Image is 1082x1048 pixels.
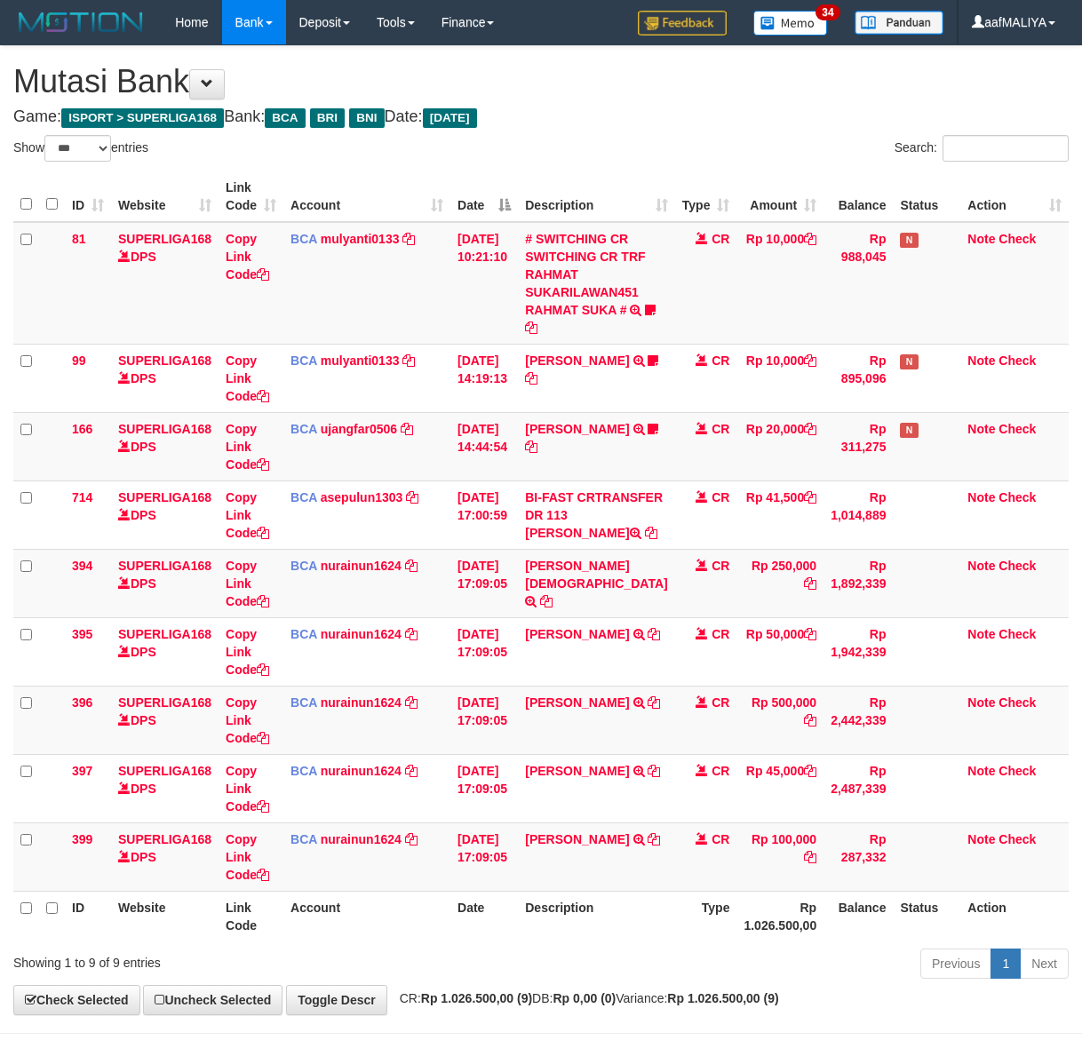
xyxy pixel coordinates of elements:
a: SUPERLIGA168 [118,490,211,504]
a: [PERSON_NAME] [525,695,629,710]
th: Account: activate to sort column ascending [283,171,450,222]
a: Check [998,695,1036,710]
a: Copy mulyanti0133 to clipboard [402,232,415,246]
td: Rp 10,000 [736,222,823,345]
td: Rp 895,096 [823,344,893,412]
td: Rp 250,000 [736,549,823,617]
span: 396 [72,695,92,710]
strong: Rp 0,00 (0) [553,991,616,1005]
a: Copy nurainun1624 to clipboard [405,627,418,641]
th: Balance [823,171,893,222]
a: Check [998,422,1036,436]
a: Copy asepulun1303 to clipboard [406,490,418,504]
span: Has Note [900,233,918,248]
span: 394 [72,559,92,573]
div: Showing 1 to 9 of 9 entries [13,947,438,972]
a: Note [967,559,995,573]
a: [PERSON_NAME] [525,832,629,846]
a: Copy Link Code [226,832,269,882]
th: ID [65,891,111,941]
a: Copy VARLIND PETRUS to clipboard [648,627,660,641]
td: [DATE] 14:19:13 [450,344,518,412]
a: Check [998,832,1036,846]
a: Note [967,764,995,778]
th: Date [450,891,518,941]
span: BNI [349,108,384,128]
a: Copy Rp 10,000 to clipboard [804,232,816,246]
td: [DATE] 17:09:05 [450,754,518,822]
a: # SWITCHING CR SWITCHING CR TRF RAHMAT SUKARILAWAN451 RAHMAT SUKA # [525,232,645,317]
a: Note [967,232,995,246]
img: panduan.png [855,11,943,35]
span: BRI [310,108,345,128]
th: Link Code [219,891,283,941]
a: Copy DIKI DARMAWAN to clipboard [648,764,660,778]
span: 34 [815,4,839,20]
strong: Rp 1.026.500,00 (9) [421,991,532,1005]
th: ID: activate to sort column ascending [65,171,111,222]
td: [DATE] 17:09:05 [450,617,518,686]
th: Balance [823,891,893,941]
span: CR [712,490,729,504]
a: [PERSON_NAME] [525,627,629,641]
a: Toggle Descr [286,985,387,1015]
a: Copy Link Code [226,627,269,677]
strong: Rp 1.026.500,00 (9) [667,991,778,1005]
a: SUPERLIGA168 [118,559,211,573]
th: Type: activate to sort column ascending [675,171,737,222]
a: Copy ANAS FAISAL BINTAN to clipboard [648,695,660,710]
h1: Mutasi Bank [13,64,1069,99]
span: 395 [72,627,92,641]
a: Copy nurainun1624 to clipboard [405,832,418,846]
span: BCA [290,490,317,504]
th: Date: activate to sort column descending [450,171,518,222]
img: Feedback.jpg [638,11,727,36]
td: [DATE] 17:00:59 [450,480,518,549]
a: Copy Link Code [226,559,269,608]
td: Rp 100,000 [736,822,823,891]
a: Copy nurainun1624 to clipboard [405,559,418,573]
th: Rp 1.026.500,00 [736,891,823,941]
span: BCA [290,627,317,641]
td: [DATE] 10:21:10 [450,222,518,345]
a: Check [998,559,1036,573]
td: DPS [111,412,219,480]
a: Copy Rp 20,000 to clipboard [804,422,816,436]
a: Copy MUHAMMAD REZA to clipboard [525,371,537,385]
td: Rp 50,000 [736,617,823,686]
a: Copy USMAN JAELANI to clipboard [648,832,660,846]
a: Note [967,353,995,368]
a: Note [967,832,995,846]
a: Copy Link Code [226,490,269,540]
a: Copy Link Code [226,353,269,403]
th: Amount: activate to sort column ascending [736,171,823,222]
td: Rp 10,000 [736,344,823,412]
a: Copy NOVEN ELING PRAYOG to clipboard [525,440,537,454]
td: DPS [111,822,219,891]
span: CR [712,832,729,846]
a: [PERSON_NAME] [525,422,629,436]
a: Check Selected [13,985,140,1015]
a: Copy Rp 10,000 to clipboard [804,353,816,368]
a: Copy Rp 100,000 to clipboard [804,850,816,864]
span: BCA [290,832,317,846]
a: Copy Link Code [226,764,269,814]
label: Search: [895,135,1069,162]
th: Link Code: activate to sort column ascending [219,171,283,222]
td: Rp 2,442,339 [823,686,893,754]
a: Copy YOHANES TAMTAMA AN to clipboard [540,594,553,608]
a: nurainun1624 [321,559,402,573]
input: Search: [943,135,1069,162]
a: mulyanti0133 [321,353,400,368]
a: Next [1020,949,1069,979]
a: Copy nurainun1624 to clipboard [405,764,418,778]
a: 1 [991,949,1021,979]
select: Showentries [44,135,111,162]
td: Rp 988,045 [823,222,893,345]
th: Action [960,891,1069,941]
a: [PERSON_NAME][DEMOGRAPHIC_DATA] [525,559,667,591]
td: [DATE] 17:09:05 [450,822,518,891]
span: Has Note [900,354,918,369]
a: Note [967,627,995,641]
td: Rp 2,487,339 [823,754,893,822]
